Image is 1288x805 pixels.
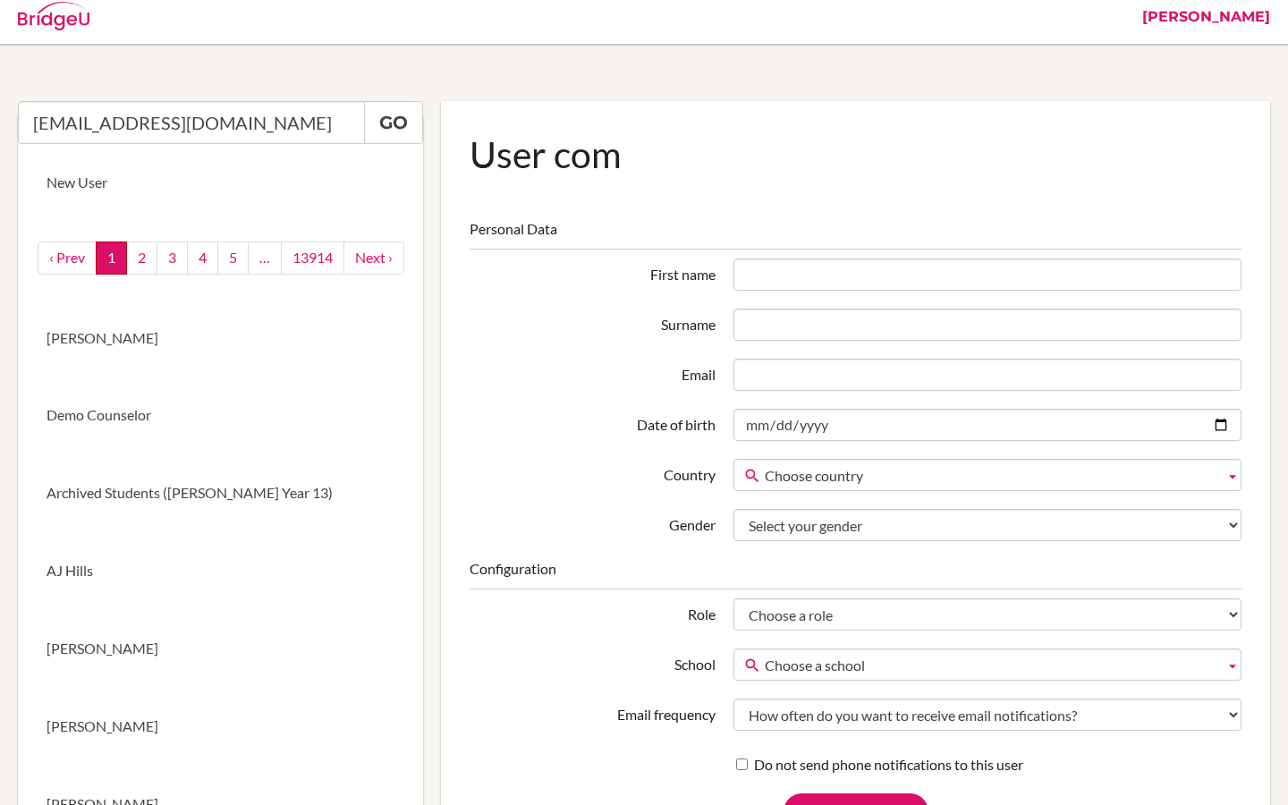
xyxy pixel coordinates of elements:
a: Demo Counselor [18,377,423,454]
label: Do not send phone notifications to this user [736,755,1023,775]
label: Surname [461,309,724,335]
a: 13914 [281,241,344,275]
a: New User [18,144,423,222]
label: School [461,648,724,675]
a: AJ Hills [18,532,423,610]
label: Country [461,459,724,486]
input: Quicksearch user [18,101,365,144]
label: Email [461,359,724,386]
label: Role [461,598,724,625]
a: ‹ Prev [38,241,97,275]
legend: Personal Data [470,219,1241,250]
a: 4 [187,241,218,275]
span: Choose country [765,460,1217,492]
a: next [343,241,404,275]
a: 2 [126,241,157,275]
a: [PERSON_NAME] [18,300,423,377]
legend: Configuration [470,559,1241,589]
label: Gender [461,509,724,536]
label: Date of birth [461,409,724,436]
label: First name [461,258,724,285]
label: Email frequency [461,699,724,725]
span: Choose a school [765,649,1217,682]
a: [PERSON_NAME] [18,688,423,766]
a: [PERSON_NAME] [18,610,423,688]
a: 1 [96,241,127,275]
img: Bridge-U [18,2,89,30]
a: 5 [217,241,249,275]
a: Archived Students ([PERSON_NAME] Year 13) [18,454,423,532]
a: … [248,241,282,275]
a: Go [364,101,423,144]
a: 3 [157,241,188,275]
h1: User com [470,130,1241,179]
input: Do not send phone notifications to this user [736,758,748,770]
